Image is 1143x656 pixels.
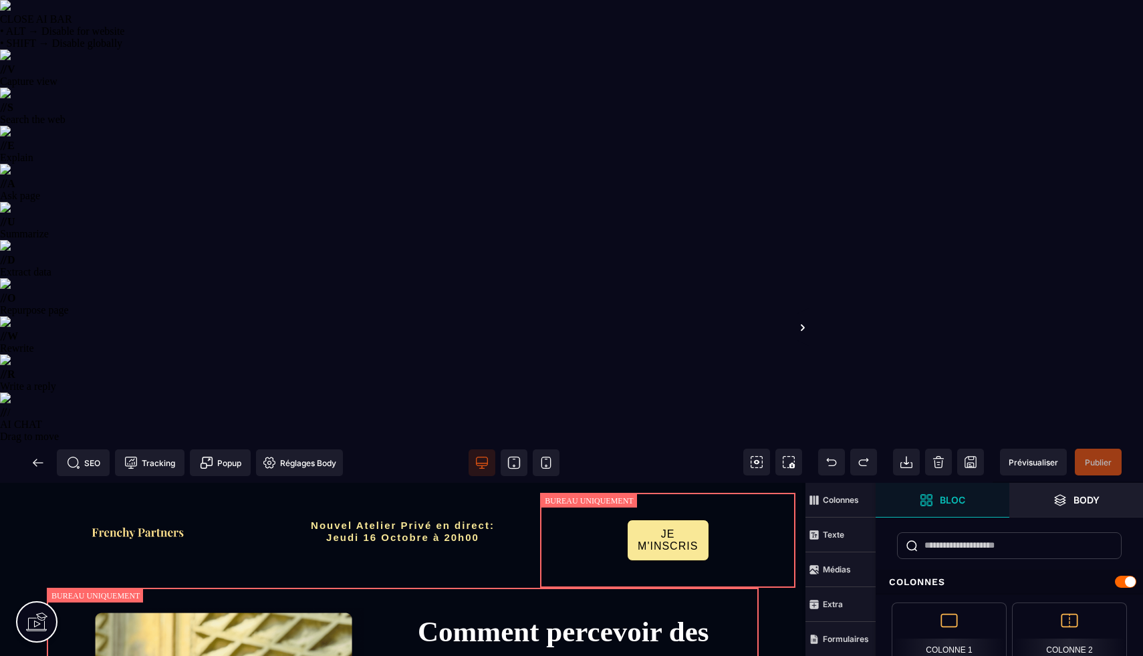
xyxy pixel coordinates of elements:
span: D'expérience [372,588,433,598]
span: Enregistrer le contenu [1075,449,1122,475]
span: Voir bureau [469,449,495,476]
span: Tracking [124,456,175,469]
strong: Extra [823,599,843,609]
span: Une modèle concret qui peut générer entre 300€ et 3000€/mois en moins de 90 jours. [418,353,690,404]
h2: Visibilité [500,570,635,586]
span: Prévisualiser [1009,457,1058,467]
img: f2a3730b544469f405c58ab4be6274e8_Capture_d%E2%80%99e%CC%81cran_2025-09-01_a%CC%80_20.57.27.png [90,43,185,56]
span: Colonnes [805,483,876,518]
span: SEO [67,456,100,469]
span: Ouvrir les calques [1009,483,1143,518]
h1: Comment percevoir des grâce à la conciergerie clé en main automatisée [418,132,739,269]
strong: Bloc [940,495,965,505]
strong: Colonnes [823,495,859,505]
span: Importer [893,449,920,475]
span: Extra [805,587,876,622]
span: Capture d'écran [775,449,802,475]
div: Colonnes [876,570,1143,594]
strong: Formulaires [823,634,869,644]
span: Médias [805,552,876,587]
span: Biens gérés [211,588,265,598]
strong: Médias [823,564,851,574]
span: Voir les composants [743,449,770,475]
img: f2a836cbdba2297919ae17fac1211126_Capture_d%E2%80%99e%CC%81cran_2025-09-01_a%CC%80_21.00.57-min.png [91,125,363,463]
button: Réserver ma place gratuite [418,427,739,461]
span: Ouvrir les blocs [876,483,1009,518]
span: Rétablir [850,449,877,475]
span: Enregistrer [957,449,984,475]
strong: Body [1073,495,1100,505]
span: Métadata SEO [57,449,110,476]
span: Nettoyage [925,449,952,475]
span: Voir mobile [533,449,559,476]
button: JE M'INSCRIS [627,37,709,78]
h2: 6 ans [336,570,471,586]
div: Sans acheter de biens, sans dettes et sans les contraintes de l'immobilier classique [418,296,739,328]
span: Réglages Body [263,456,336,469]
span: Retour [25,449,51,476]
span: Aperçu [1000,449,1067,475]
span: Défaire [818,449,845,475]
span: Code de suivi [115,449,184,476]
h2: 500+ [170,570,305,586]
span: International [538,588,598,598]
span: Texte [805,518,876,552]
span: Publier [1085,457,1112,467]
strong: Texte [823,530,844,540]
span: Popup [200,456,241,469]
span: Voir tablette [501,449,527,476]
h2: Nouvel Atelier Privé en direct: Jeudi 16 Octobre à 20h00 [285,37,521,68]
span: Favicon [256,449,343,476]
span: Créer une alerte modale [190,449,251,476]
